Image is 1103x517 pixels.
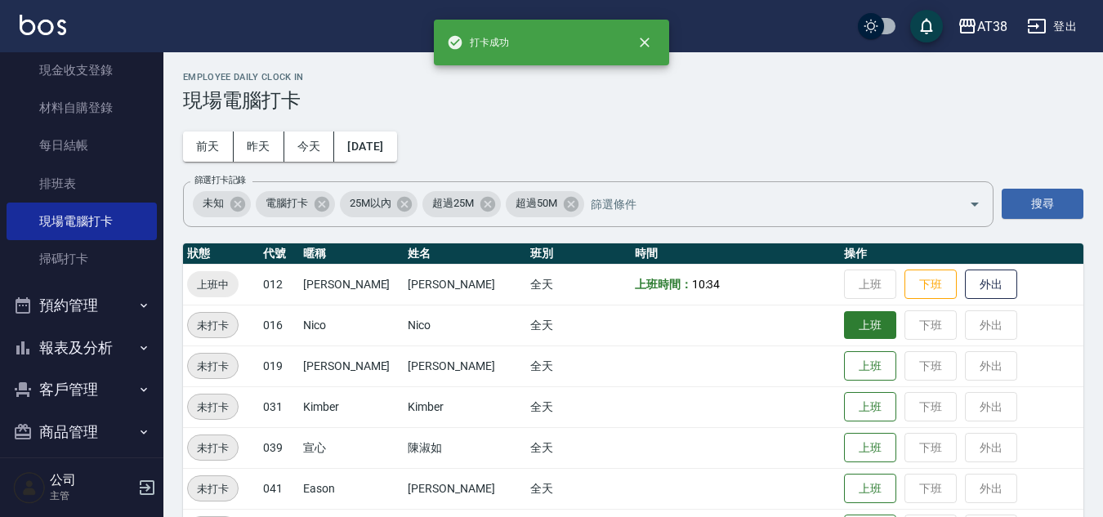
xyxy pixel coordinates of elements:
button: 外出 [965,270,1017,300]
td: 全天 [526,468,631,509]
td: [PERSON_NAME] [404,468,525,509]
th: 班別 [526,243,631,265]
td: [PERSON_NAME] [299,264,404,305]
td: 全天 [526,386,631,427]
button: 客戶管理 [7,368,157,411]
td: 全天 [526,305,631,345]
td: 041 [259,468,299,509]
span: 超過50M [506,195,567,212]
button: 行銷工具 [7,452,157,495]
button: 上班 [844,311,896,340]
td: [PERSON_NAME] [299,345,404,386]
td: Kimber [299,386,404,427]
h5: 公司 [50,472,133,488]
td: 019 [259,345,299,386]
button: 報表及分析 [7,327,157,369]
th: 姓名 [404,243,525,265]
td: 陳淑如 [404,427,525,468]
a: 現場電腦打卡 [7,203,157,240]
td: Nico [299,305,404,345]
button: 上班 [844,392,896,422]
img: Person [13,471,46,504]
button: 登出 [1020,11,1083,42]
td: [PERSON_NAME] [404,345,525,386]
div: 超過50M [506,191,584,217]
td: Kimber [404,386,525,427]
span: 打卡成功 [447,34,509,51]
button: 搜尋 [1002,189,1083,219]
td: 031 [259,386,299,427]
span: 未打卡 [188,399,238,416]
button: [DATE] [334,131,396,162]
h3: 現場電腦打卡 [183,89,1083,112]
span: 未打卡 [188,358,238,375]
td: 039 [259,427,299,468]
span: 超過25M [422,195,484,212]
td: 全天 [526,345,631,386]
div: AT38 [977,16,1007,37]
span: 電腦打卡 [256,195,318,212]
button: 上班 [844,474,896,504]
span: 未打卡 [188,480,238,497]
button: 昨天 [234,131,284,162]
a: 掃碼打卡 [7,240,157,278]
th: 操作 [840,243,1083,265]
span: 25M以內 [340,195,401,212]
button: 下班 [904,270,957,300]
a: 排班表 [7,165,157,203]
th: 狀態 [183,243,259,265]
th: 代號 [259,243,299,265]
button: 上班 [844,351,896,381]
button: 上班 [844,433,896,463]
button: close [627,25,663,60]
button: Open [962,191,988,217]
label: 篩選打卡記錄 [194,174,246,186]
span: 上班中 [187,276,239,293]
span: 未打卡 [188,439,238,457]
td: 宣心 [299,427,404,468]
input: 篩選條件 [587,189,940,218]
h2: Employee Daily Clock In [183,72,1083,82]
button: AT38 [951,10,1014,43]
div: 25M以內 [340,191,418,217]
p: 主管 [50,488,133,503]
a: 每日結帳 [7,127,157,164]
button: 今天 [284,131,335,162]
td: 全天 [526,264,631,305]
img: Logo [20,15,66,35]
td: 全天 [526,427,631,468]
th: 暱稱 [299,243,404,265]
td: [PERSON_NAME] [404,264,525,305]
button: save [910,10,943,42]
td: Nico [404,305,525,345]
td: Eason [299,468,404,509]
th: 時間 [631,243,841,265]
a: 現金收支登錄 [7,51,157,89]
button: 預約管理 [7,284,157,327]
div: 超過25M [422,191,501,217]
button: 前天 [183,131,234,162]
button: 商品管理 [7,411,157,453]
a: 材料自購登錄 [7,89,157,127]
div: 未知 [193,191,251,217]
span: 未打卡 [188,317,238,334]
div: 電腦打卡 [256,191,335,217]
td: 012 [259,264,299,305]
td: 016 [259,305,299,345]
b: 上班時間： [635,278,692,291]
span: 10:34 [692,278,721,291]
span: 未知 [193,195,234,212]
